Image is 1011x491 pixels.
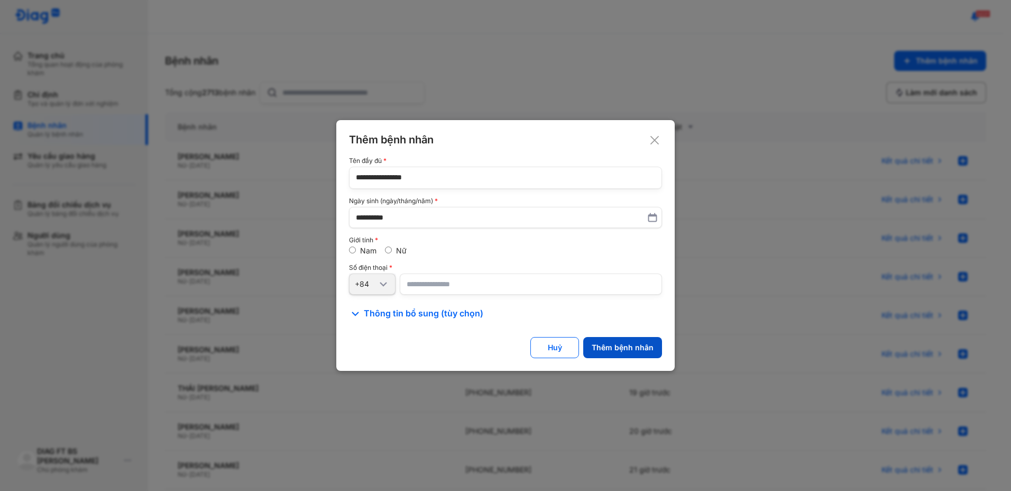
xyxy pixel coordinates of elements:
div: Số điện thoại [349,264,662,271]
label: Nữ [396,246,407,255]
div: +84 [355,279,377,289]
button: Thêm bệnh nhân [583,337,662,358]
label: Nam [360,246,376,255]
div: Ngày sinh (ngày/tháng/năm) [349,197,662,205]
button: Huỷ [530,337,579,358]
div: Thêm bệnh nhân [349,133,662,147]
div: Tên đầy đủ [349,157,662,165]
div: Thêm bệnh nhân [592,343,654,352]
span: Thông tin bổ sung (tùy chọn) [364,307,483,320]
div: Giới tính [349,237,662,244]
